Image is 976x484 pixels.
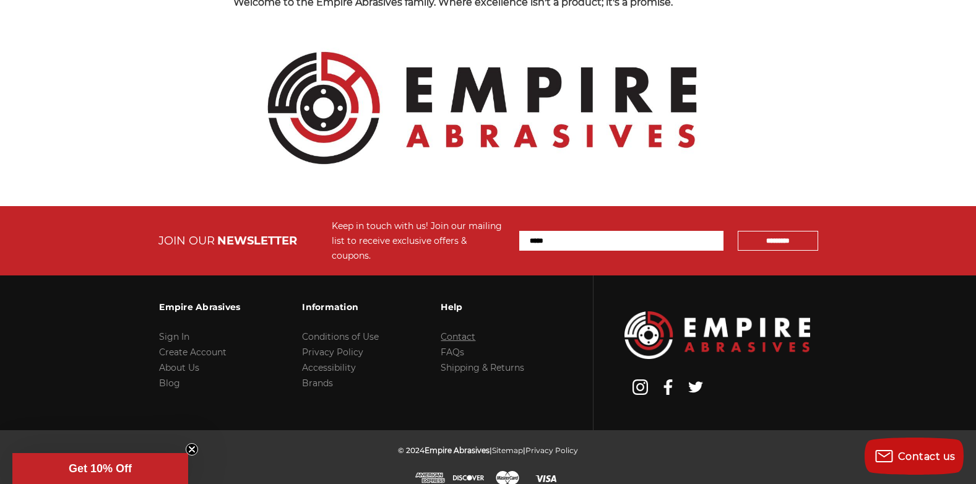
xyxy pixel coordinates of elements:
a: Privacy Policy [302,347,363,358]
div: Get 10% OffClose teaser [12,453,188,484]
img: Empire Abrasives Logo Image [624,311,810,359]
button: Close teaser [186,443,198,456]
a: FAQs [441,347,464,358]
a: Privacy Policy [525,446,578,455]
a: Accessibility [302,362,356,373]
span: Contact us [898,451,956,462]
a: Create Account [159,347,227,358]
a: Conditions of Use [302,331,379,342]
img: Empire Abrasives Official Logo - Premium Quality Abrasives Supplier [233,23,731,193]
h3: Help [441,294,524,320]
a: Contact [441,331,475,342]
a: Shipping & Returns [441,362,524,373]
a: About Us [159,362,199,373]
h3: Empire Abrasives [159,294,240,320]
a: Sign In [159,331,189,342]
span: Get 10% Off [69,462,132,475]
span: JOIN OUR [158,234,215,248]
span: NEWSLETTER [217,234,297,248]
button: Contact us [865,438,964,475]
span: Empire Abrasives [425,446,490,455]
a: Sitemap [492,446,523,455]
h3: Information [302,294,379,320]
a: Brands [302,378,333,389]
div: Keep in touch with us! Join our mailing list to receive exclusive offers & coupons. [332,218,507,263]
a: Blog [159,378,180,389]
p: © 2024 | | [398,443,578,458]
